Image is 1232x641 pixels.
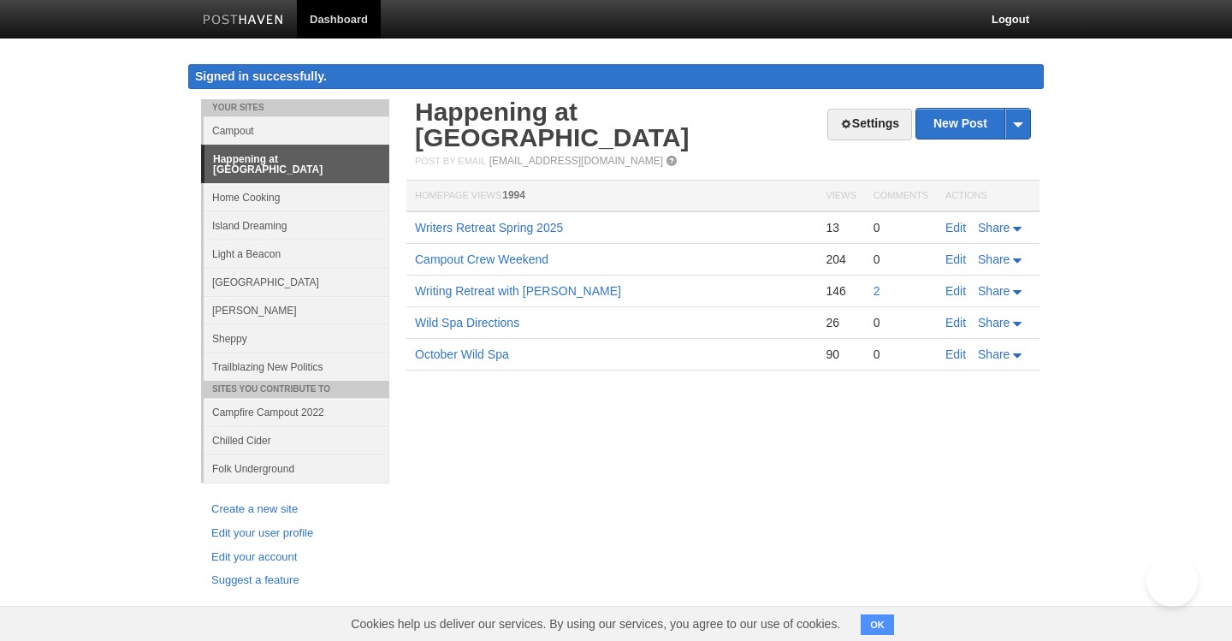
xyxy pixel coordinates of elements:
span: Share [978,284,1010,298]
a: Edit [945,221,966,234]
a: Edit your user profile [211,525,379,543]
div: 0 [874,347,928,362]
span: Share [978,316,1010,329]
a: Campfire Campout 2022 [204,398,389,426]
a: New Post [916,109,1030,139]
a: Wild Spa Directions [415,316,519,329]
a: Create a new site [211,501,379,519]
span: Share [978,347,1010,361]
a: Light a Beacon [204,240,389,268]
th: Views [817,181,864,212]
a: Happening at [GEOGRAPHIC_DATA] [415,98,690,151]
a: [PERSON_NAME] [204,296,389,324]
a: 2 [874,284,880,298]
div: 204 [826,252,856,267]
a: Edit [945,347,966,361]
a: Trailblazing New Politics [204,353,389,381]
a: Chilled Cider [204,426,389,454]
a: Edit [945,316,966,329]
a: Edit your account [211,549,379,567]
a: Campout [204,116,389,145]
a: Island Dreaming [204,211,389,240]
a: October Wild Spa [415,347,509,361]
img: Posthaven-bar [203,15,284,27]
li: Sites You Contribute To [201,381,389,398]
div: 0 [874,252,928,267]
div: 13 [826,220,856,235]
a: Happening at [GEOGRAPHIC_DATA] [204,145,389,183]
div: 90 [826,347,856,362]
a: Suggest a feature [211,572,379,590]
a: [GEOGRAPHIC_DATA] [204,268,389,296]
div: 0 [874,220,928,235]
div: Signed in successfully. [188,64,1044,89]
a: Home Cooking [204,183,389,211]
a: Writing Retreat with [PERSON_NAME] [415,284,621,298]
a: Edit [945,284,966,298]
span: Post by Email [415,156,486,166]
a: [EMAIL_ADDRESS][DOMAIN_NAME] [489,155,663,167]
a: Sheppy [204,324,389,353]
a: Edit [945,252,966,266]
th: Homepage Views [406,181,817,212]
a: Settings [827,109,912,140]
a: Folk Underground [204,454,389,483]
th: Actions [937,181,1039,212]
div: 0 [874,315,928,330]
a: Writers Retreat Spring 2025 [415,221,563,234]
th: Comments [865,181,937,212]
iframe: Help Scout Beacon - Open [1146,555,1198,607]
div: 146 [826,283,856,299]
button: OK [861,614,894,635]
span: Share [978,221,1010,234]
li: Your Sites [201,99,389,116]
span: Cookies help us deliver our services. By using our services, you agree to our use of cookies. [334,607,857,641]
a: Campout Crew Weekend [415,252,548,266]
span: 1994 [502,189,525,201]
div: 26 [826,315,856,330]
span: Share [978,252,1010,266]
